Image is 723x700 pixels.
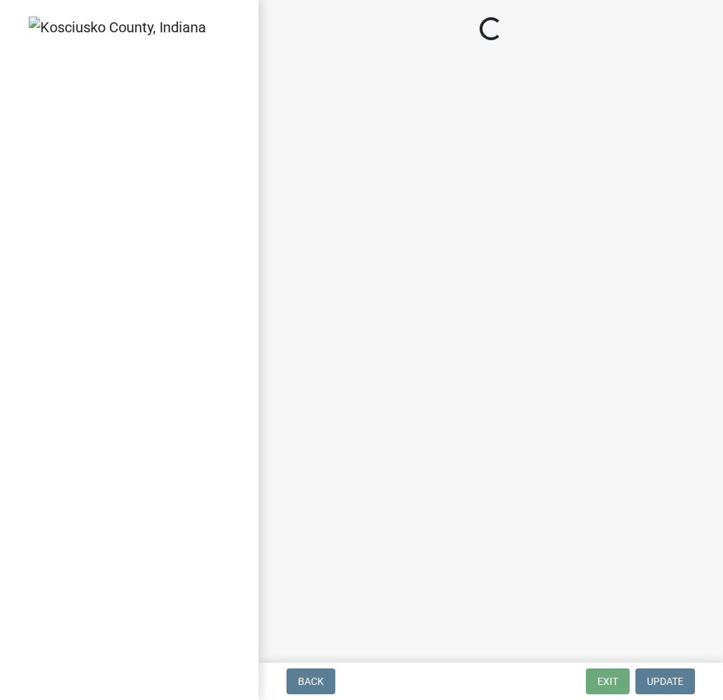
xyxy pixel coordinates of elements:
span: Back [298,676,324,687]
span: Update [647,676,684,687]
button: Back [286,668,335,694]
button: Exit [586,668,630,694]
img: Kosciusko County, Indiana [29,17,206,38]
button: Update [635,668,695,694]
